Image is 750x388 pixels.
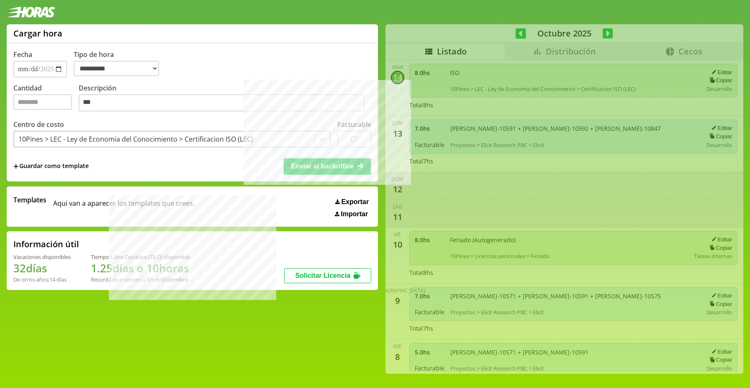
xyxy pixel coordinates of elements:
[337,120,371,129] label: Facturable
[7,7,55,18] img: logotipo
[13,195,46,204] span: Templates
[53,195,195,218] span: Aqui van a aparecer los templates que crees.
[74,50,166,78] label: Tipo de hora
[333,198,371,206] button: Exportar
[13,83,79,114] label: Cantidad
[13,50,32,59] label: Fecha
[79,83,371,114] label: Descripción
[13,261,71,276] h1: 32 días
[13,253,71,261] div: Vacaciones disponibles
[341,198,369,206] span: Exportar
[91,253,190,261] div: Tiempo Libre Optativo (TiLO) disponible
[291,163,354,170] span: Enviar al backoffice
[13,162,89,171] span: +Guardar como template
[13,28,62,39] h1: Cargar hora
[13,238,79,250] h2: Información útil
[295,272,350,279] span: Solicitar Licencia
[13,276,71,283] div: De otros años: 14 días
[91,276,190,283] div: Recordá que vencen a fin de
[161,276,188,283] b: Diciembre
[91,261,190,276] h1: 1.25 días o 10 horas
[74,61,159,76] select: Tipo de hora
[13,120,64,129] label: Centro de costo
[284,268,371,283] button: Solicitar Licencia
[341,210,368,218] span: Importar
[13,94,72,110] input: Cantidad
[284,158,371,174] button: Enviar al backoffice
[18,135,253,144] div: 10Pines > LEC - Ley de Economia del Conocimiento > Certificacion ISO (LEC)
[13,162,18,171] span: +
[79,94,365,112] textarea: Descripción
